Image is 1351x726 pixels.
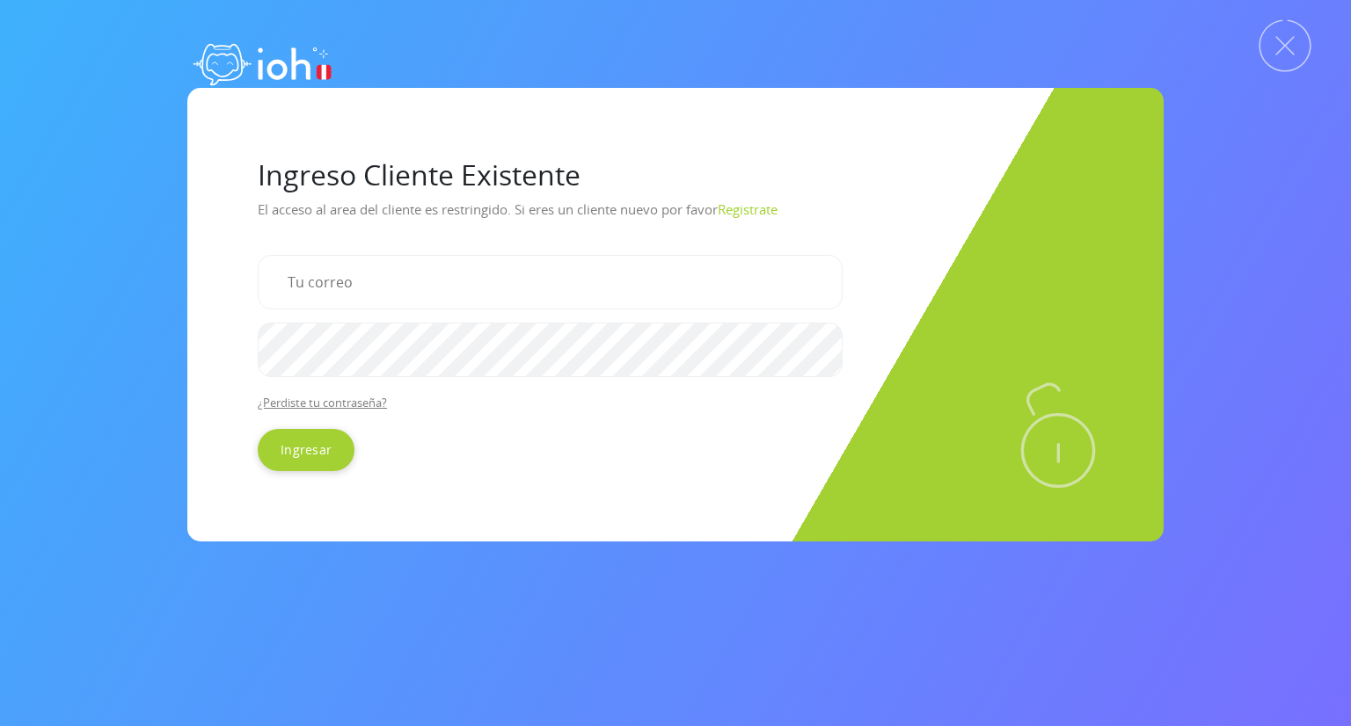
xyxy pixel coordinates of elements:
a: ¿Perdiste tu contraseña? [258,395,387,410]
h1: Ingreso Cliente Existente [258,158,1093,192]
img: logo [187,26,337,97]
input: Tu correo [258,255,843,309]
a: Registrate [718,200,778,218]
input: Ingresar [258,429,354,471]
p: El acceso al area del cliente es restringido. Si eres un cliente nuevo por favor [258,195,1093,241]
img: Cerrar [1259,19,1311,72]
